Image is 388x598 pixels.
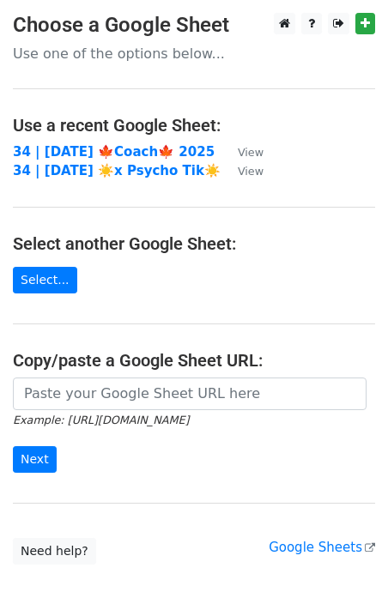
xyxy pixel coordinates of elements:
a: 34 | [DATE] ☀️x Psycho Tik☀️ [13,163,221,178]
p: Use one of the options below... [13,45,375,63]
a: Need help? [13,538,96,565]
a: View [221,144,264,160]
h4: Use a recent Google Sheet: [13,115,375,136]
a: Google Sheets [269,540,375,555]
small: View [238,165,264,178]
a: 34 | [DATE] 🍁Coach🍁 2025 [13,144,215,160]
h4: Select another Google Sheet: [13,233,375,254]
h3: Choose a Google Sheet [13,13,375,38]
small: Example: [URL][DOMAIN_NAME] [13,414,189,426]
a: View [221,163,264,178]
small: View [238,146,264,159]
a: Select... [13,267,77,293]
input: Next [13,446,57,473]
h4: Copy/paste a Google Sheet URL: [13,350,375,371]
input: Paste your Google Sheet URL here [13,378,367,410]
